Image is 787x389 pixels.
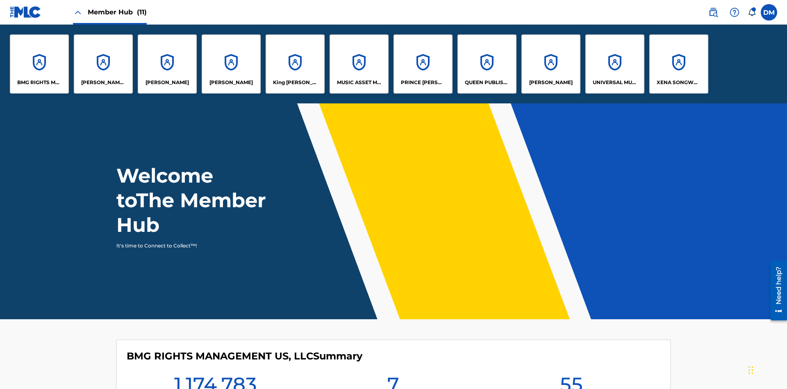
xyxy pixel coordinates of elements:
[521,34,580,94] a: Accounts[PERSON_NAME]
[585,34,644,94] a: AccountsUNIVERSAL MUSIC PUB GROUP
[657,79,701,86] p: XENA SONGWRITER
[726,4,743,21] div: Help
[273,79,318,86] p: King McTesterson
[708,7,718,17] img: search
[73,7,83,17] img: Close
[748,358,753,382] div: Drag
[465,79,510,86] p: QUEEN PUBLISHA
[10,34,69,94] a: AccountsBMG RIGHTS MANAGEMENT US, LLC
[81,79,126,86] p: CLEO SONGWRITER
[138,34,197,94] a: Accounts[PERSON_NAME]
[74,34,133,94] a: Accounts[PERSON_NAME] SONGWRITER
[266,34,325,94] a: AccountsKing [PERSON_NAME]
[457,34,516,94] a: AccountsQUEEN PUBLISHA
[764,257,787,325] iframe: Resource Center
[393,34,453,94] a: AccountsPRINCE [PERSON_NAME]
[337,79,382,86] p: MUSIC ASSET MANAGEMENT (MAM)
[116,242,259,249] p: It's time to Connect to Collect™!
[146,79,189,86] p: ELVIS COSTELLO
[529,79,573,86] p: RONALD MCTESTERSON
[116,163,270,237] h1: Welcome to The Member Hub
[202,34,261,94] a: Accounts[PERSON_NAME]
[748,8,756,16] div: Notifications
[649,34,708,94] a: AccountsXENA SONGWRITER
[761,4,777,21] div: User Menu
[593,79,637,86] p: UNIVERSAL MUSIC PUB GROUP
[730,7,739,17] img: help
[209,79,253,86] p: EYAMA MCSINGER
[401,79,446,86] p: PRINCE MCTESTERSON
[705,4,721,21] a: Public Search
[88,7,147,17] span: Member Hub
[746,350,787,389] iframe: Chat Widget
[137,8,147,16] span: (11)
[127,350,362,362] h4: BMG RIGHTS MANAGEMENT US, LLC
[330,34,389,94] a: AccountsMUSIC ASSET MANAGEMENT (MAM)
[17,79,62,86] p: BMG RIGHTS MANAGEMENT US, LLC
[10,6,41,18] img: MLC Logo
